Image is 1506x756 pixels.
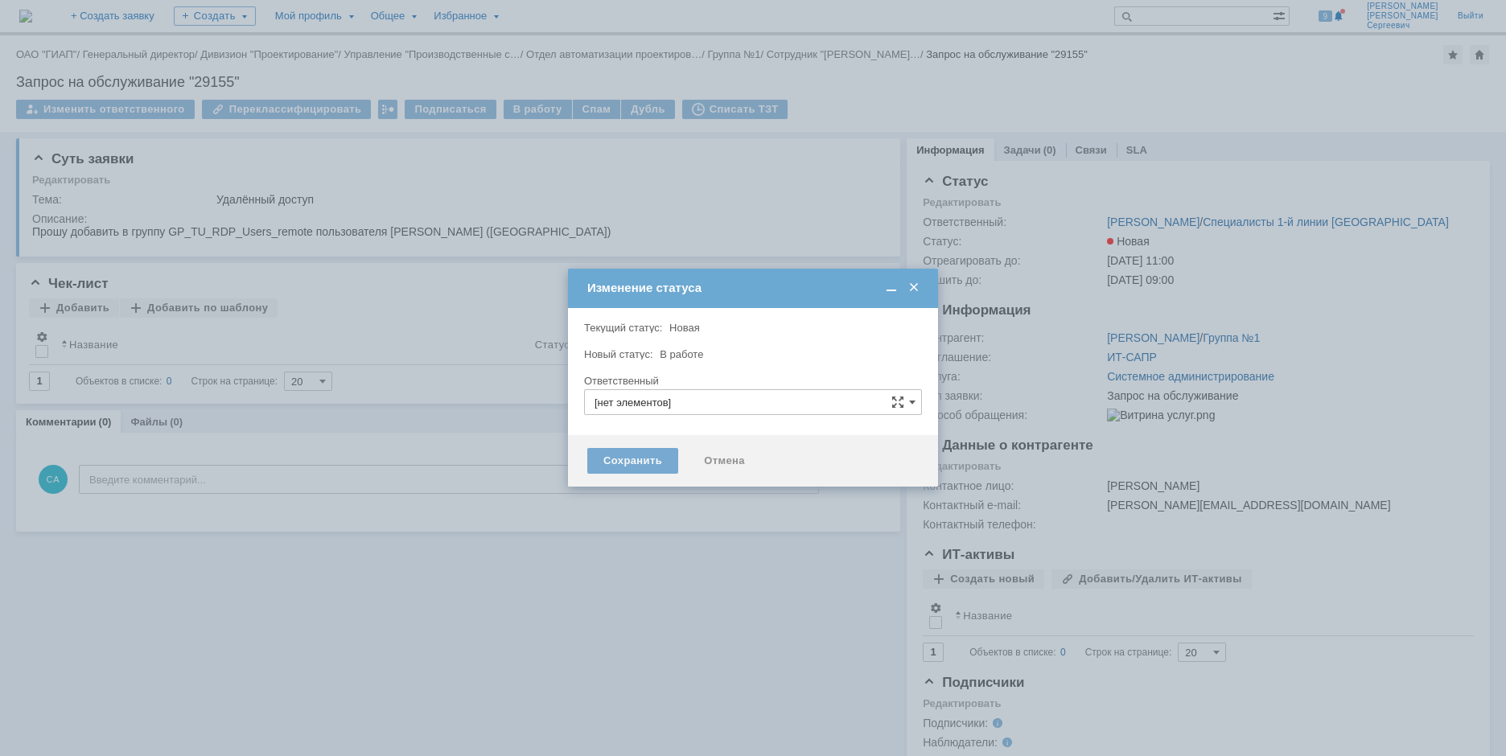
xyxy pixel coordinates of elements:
[587,281,922,295] div: Изменение статуса
[891,396,904,409] span: Сложная форма
[660,348,703,360] span: В работе
[906,281,922,295] span: Закрыть
[584,322,662,334] label: Текущий статус:
[883,281,899,295] span: Свернуть (Ctrl + M)
[669,322,700,334] span: Новая
[584,348,653,360] label: Новый статус:
[584,376,919,386] div: Ответственный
